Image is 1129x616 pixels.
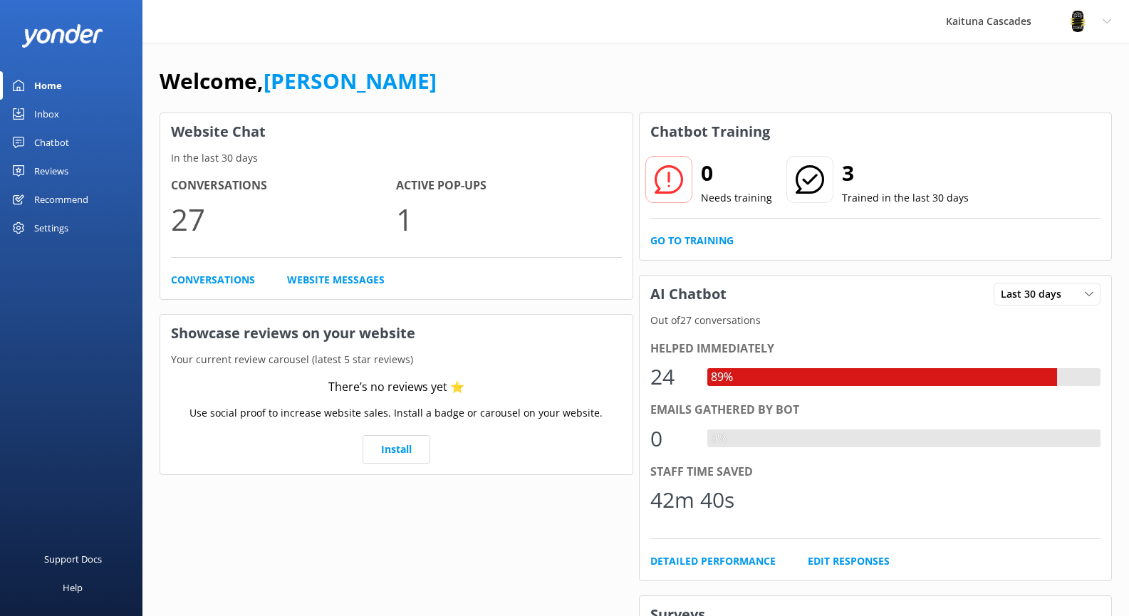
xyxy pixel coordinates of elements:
h3: Website Chat [160,113,633,150]
h4: Conversations [171,177,396,195]
div: Inbox [34,100,59,128]
a: Conversations [171,272,255,288]
img: yonder-white-logo.png [21,24,103,48]
div: 89% [707,368,737,387]
div: 24 [650,360,693,394]
p: Trained in the last 30 days [842,190,969,206]
a: Go to Training [650,233,734,249]
div: 42m 40s [650,483,734,517]
h3: Showcase reviews on your website [160,315,633,352]
div: Help [63,573,83,602]
div: Chatbot [34,128,69,157]
h2: 0 [701,156,772,190]
div: There’s no reviews yet ⭐ [328,378,464,397]
div: Helped immediately [650,340,1101,358]
div: 0 [650,422,693,456]
div: 0% [707,429,730,448]
a: Install [363,435,430,464]
p: 27 [171,195,396,243]
div: Home [34,71,62,100]
div: Recommend [34,185,88,214]
a: Detailed Performance [650,553,776,569]
h2: 3 [842,156,969,190]
p: Needs training [701,190,772,206]
h4: Active Pop-ups [396,177,621,195]
h3: Chatbot Training [640,113,781,150]
p: Use social proof to increase website sales. Install a badge or carousel on your website. [189,405,603,421]
p: Out of 27 conversations [640,313,1112,328]
span: Last 30 days [1001,286,1070,302]
div: Settings [34,214,68,242]
h1: Welcome, [160,64,437,98]
a: [PERSON_NAME] [264,66,437,95]
div: Emails gathered by bot [650,401,1101,419]
div: Reviews [34,157,68,185]
img: 802-1755650174.png [1067,11,1088,32]
p: In the last 30 days [160,150,633,166]
p: 1 [396,195,621,243]
a: Website Messages [287,272,385,288]
a: Edit Responses [808,553,890,569]
p: Your current review carousel (latest 5 star reviews) [160,352,633,367]
h3: AI Chatbot [640,276,737,313]
div: Support Docs [44,545,102,573]
div: Staff time saved [650,463,1101,481]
